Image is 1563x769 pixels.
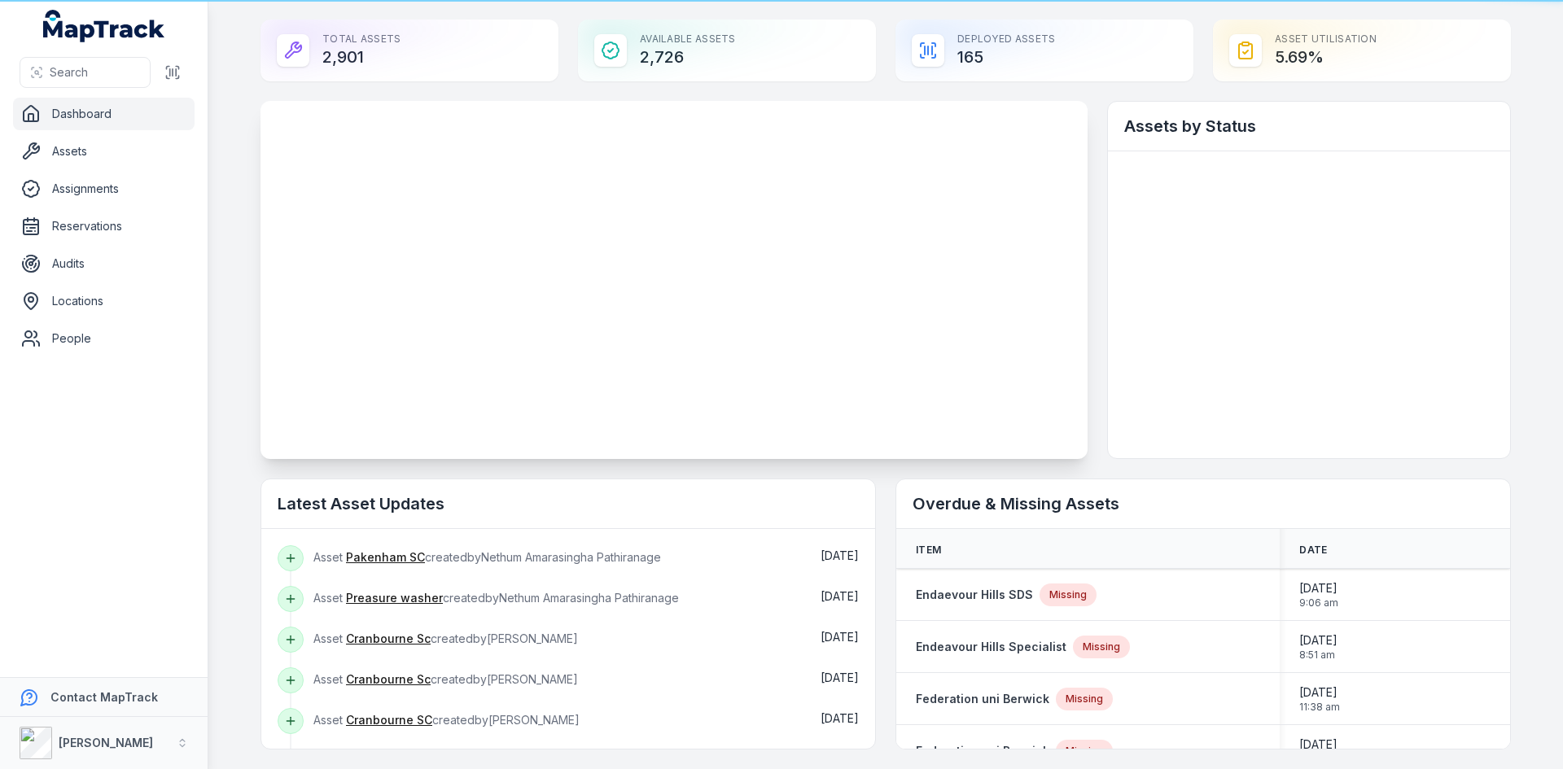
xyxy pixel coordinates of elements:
span: Asset created by [PERSON_NAME] [313,631,578,645]
span: Asset created by Nethum Amarasingha Pathiranage [313,591,679,605]
button: Search [20,57,151,88]
span: Asset created by Nethum Amarasingha Pathiranage [313,550,661,564]
span: 9:06 am [1299,596,1338,610]
span: [DATE] [821,711,859,725]
span: Search [50,64,88,81]
div: Missing [1073,636,1130,658]
time: 8/1/2025, 9:06:46 AM [1299,580,1338,610]
a: Assignments [13,173,195,205]
span: [DATE] [821,548,859,562]
a: Federation uni Berwick [916,691,1049,707]
a: Cranbourne SC [346,712,432,728]
a: Cranbourne Sc [346,631,431,647]
span: [DATE] [821,589,859,603]
time: 7/22/2025, 11:38:59 AM [1299,736,1340,766]
span: [DATE] [1299,632,1338,649]
a: Federation uni Berwick [916,743,1049,759]
time: 8/7/2025, 4:39:00 PM [821,548,859,562]
span: [DATE] [1299,736,1340,753]
a: People [13,322,195,355]
a: Pakenham SC [346,549,425,566]
time: 8/7/2025, 2:26:36 PM [821,589,859,603]
div: Missing [1056,688,1113,710]
strong: Contact MapTrack [50,690,158,704]
span: [DATE] [821,630,859,644]
span: Item [916,544,941,557]
span: 11:38 am [1299,701,1340,714]
a: Reservations [13,210,195,242]
span: Asset created by [PERSON_NAME] [313,672,578,686]
a: Audits [13,247,195,280]
h2: Latest Asset Updates [278,492,859,515]
span: Asset created by [PERSON_NAME] [313,713,580,727]
a: Locations [13,285,195,317]
span: 8:51 am [1299,649,1338,662]
h2: Overdue & Missing Assets [913,492,1494,515]
span: [DATE] [1299,580,1338,596]
time: 7/22/2025, 11:38:59 AM [1299,684,1340,714]
a: Assets [13,135,195,168]
div: Missing [1040,583,1097,606]
span: Date [1299,544,1327,557]
a: Endaevour Hills SDS [916,587,1033,603]
a: Endeavour Hills Specialist [916,639,1066,655]
a: Dashboard [13,98,195,130]
a: Cranbourne Sc [346,671,431,688]
h2: Assets by Status [1124,115,1494,138]
a: MapTrack [43,10,165,42]
a: Preasure washer [346,590,443,606]
time: 8/7/2025, 1:01:12 PM [821,711,859,725]
div: Missing [1056,740,1113,762]
span: [DATE] [1299,684,1340,701]
time: 8/7/2025, 1:05:41 PM [821,630,859,644]
span: [DATE] [821,671,859,684]
time: 8/7/2025, 1:05:40 PM [821,671,859,684]
strong: [PERSON_NAME] [59,736,153,749]
time: 8/1/2025, 8:51:18 AM [1299,632,1338,662]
